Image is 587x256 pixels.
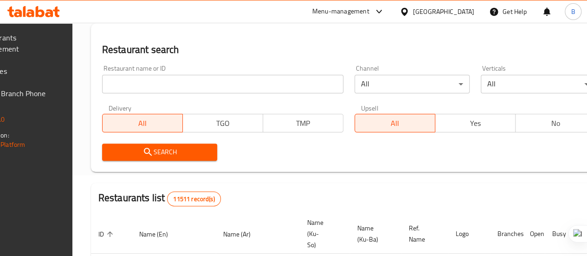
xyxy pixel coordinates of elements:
[409,223,437,245] span: Ref. Name
[267,117,340,130] span: TMP
[102,114,183,132] button: All
[187,117,259,130] span: TGO
[490,214,522,254] th: Branches
[109,105,132,111] label: Delivery
[102,144,217,161] button: Search
[361,105,378,111] label: Upsell
[110,146,210,158] span: Search
[139,229,180,240] span: Name (En)
[106,117,179,130] span: All
[522,214,545,254] th: Open
[448,214,490,254] th: Logo
[357,223,390,245] span: Name (Ku-Ba)
[413,7,474,17] div: [GEOGRAPHIC_DATA]
[98,229,116,240] span: ID
[355,75,470,93] div: All
[355,114,435,132] button: All
[168,195,220,203] span: 11511 record(s)
[439,117,512,130] span: Yes
[312,6,369,17] div: Menu-management
[182,114,263,132] button: TGO
[359,117,432,130] span: All
[98,191,221,206] h2: Restaurants list
[435,114,516,132] button: Yes
[223,229,263,240] span: Name (Ar)
[571,7,575,17] span: B
[167,191,220,206] div: Total records count
[545,214,567,254] th: Busy
[307,217,339,250] span: Name (Ku-So)
[263,114,343,132] button: TMP
[102,75,343,93] input: Search for restaurant name or ID..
